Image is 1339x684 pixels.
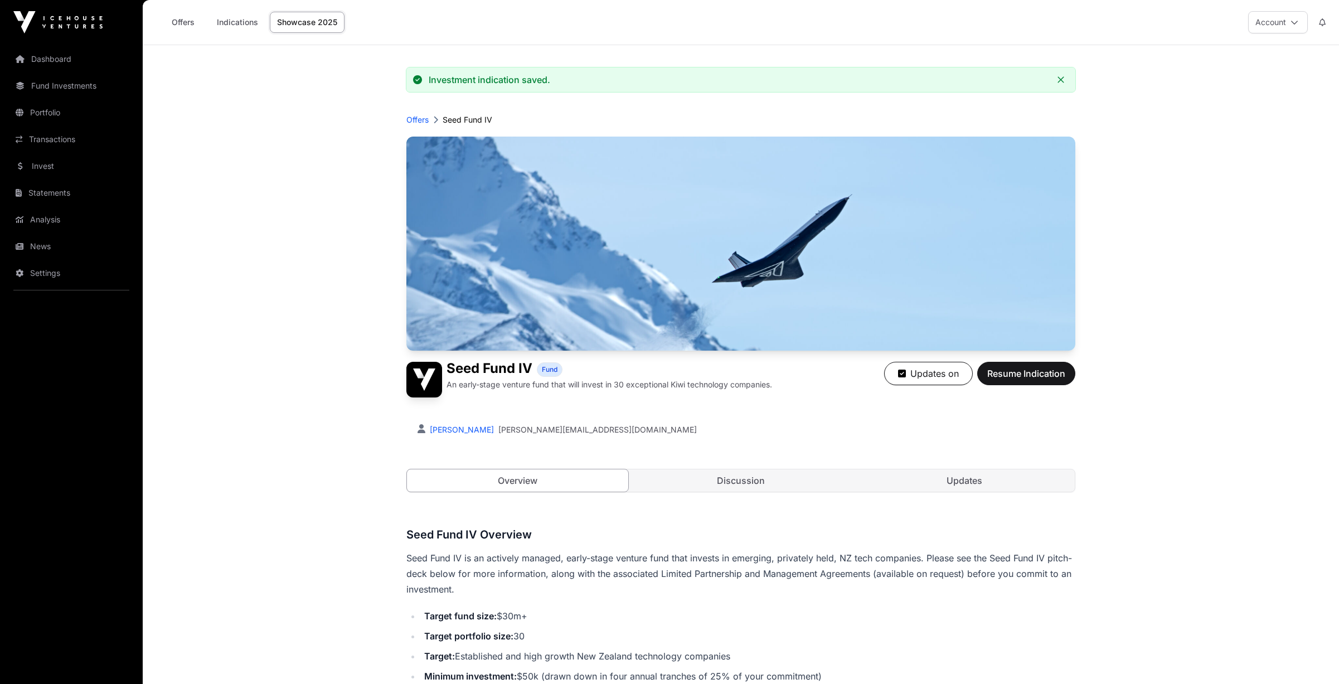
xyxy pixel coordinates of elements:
li: Established and high growth New Zealand technology companies [421,648,1075,664]
div: Investment indication saved. [429,74,550,85]
a: Invest [9,154,134,178]
a: Showcase 2025 [270,12,345,33]
button: Updates on [884,362,973,385]
img: Icehouse Ventures Logo [13,11,103,33]
a: [PERSON_NAME] [428,425,494,434]
p: Seed Fund IV is an actively managed, early-stage venture fund that invests in emerging, privately... [406,550,1075,597]
a: Portfolio [9,100,134,125]
a: [PERSON_NAME][EMAIL_ADDRESS][DOMAIN_NAME] [498,424,697,435]
span: Resume Indication [987,367,1065,380]
a: Offers [161,12,205,33]
strong: Target fund size: [424,610,497,622]
a: Overview [406,469,629,492]
button: Account [1248,11,1308,33]
li: 30 [421,628,1075,644]
strong: Target portfolio size: [424,630,513,642]
a: Analysis [9,207,134,232]
a: Resume Indication [977,373,1075,384]
img: Seed Fund IV [406,362,442,397]
a: Fund Investments [9,74,134,98]
iframe: Chat Widget [1283,630,1339,684]
h1: Seed Fund IV [447,362,532,377]
p: An early-stage venture fund that will invest in 30 exceptional Kiwi technology companies. [447,379,772,390]
a: Indications [210,12,265,33]
p: Seed Fund IV [443,114,492,125]
a: Statements [9,181,134,205]
h3: Seed Fund IV Overview [406,526,1075,544]
a: Transactions [9,127,134,152]
a: Discussion [630,469,852,492]
li: $50k (drawn down in four annual tranches of 25% of your commitment) [421,668,1075,684]
strong: Minimum investment: [424,671,517,682]
img: Seed Fund IV [406,137,1075,351]
span: Fund [542,365,557,374]
a: News [9,234,134,259]
a: Updates [853,469,1075,492]
button: Close [1053,72,1069,88]
button: Resume Indication [977,362,1075,385]
a: Dashboard [9,47,134,71]
strong: Target: [424,651,455,662]
a: Offers [406,114,429,125]
a: Settings [9,261,134,285]
li: $30m+ [421,608,1075,624]
nav: Tabs [407,469,1075,492]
